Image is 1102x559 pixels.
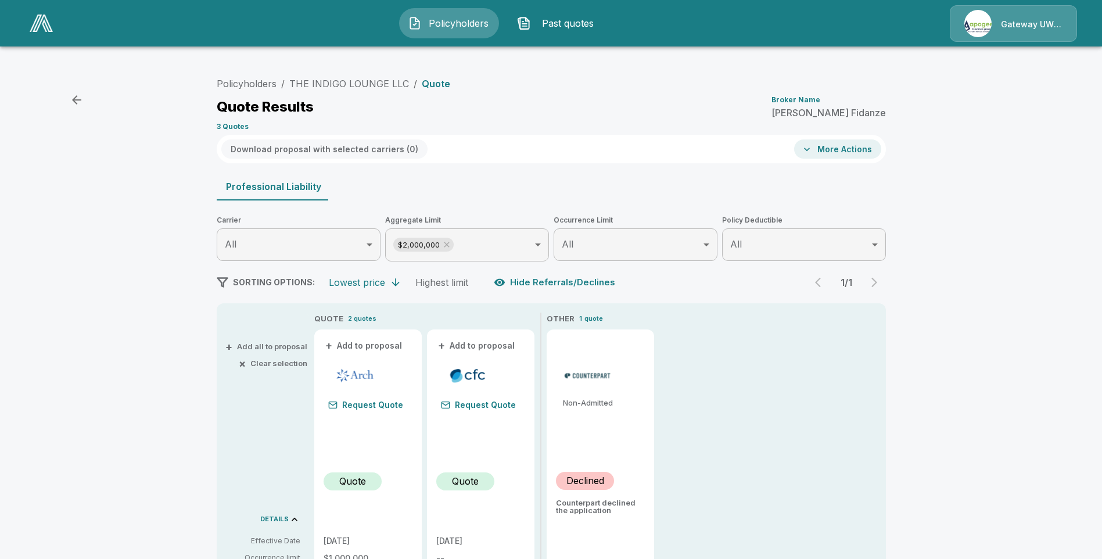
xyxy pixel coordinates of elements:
button: ×Clear selection [241,360,307,367]
button: Hide Referrals/Declines [491,271,620,293]
img: AA Logo [30,15,53,32]
p: QUOTE [314,313,343,325]
nav: breadcrumb [217,77,450,91]
span: Carrier [217,214,381,226]
p: OTHER [547,313,575,325]
img: Past quotes Icon [517,16,531,30]
img: Policyholders Icon [408,16,422,30]
span: Past quotes [536,16,600,30]
p: Quote [452,474,479,488]
span: All [730,238,742,250]
p: 2 quotes [348,314,376,324]
span: All [225,238,236,250]
p: Quote [339,474,366,488]
span: Policy Deductible [722,214,886,226]
button: Download proposal with selected carriers (0) [221,139,428,159]
span: + [438,342,445,350]
p: [PERSON_NAME] Fidanze [771,108,886,117]
li: / [414,77,417,91]
button: +Add to proposal [324,339,405,352]
span: All [562,238,573,250]
span: × [239,360,246,367]
button: Request Quote [436,397,521,413]
a: Policyholders [217,78,277,89]
p: [DATE] [436,537,525,545]
button: More Actions [794,139,881,159]
span: SORTING OPTIONS: [233,277,315,287]
span: + [325,342,332,350]
span: $2,000,000 [393,238,444,252]
p: Broker Name [771,96,820,103]
p: DETAILS [260,516,289,522]
p: quote [584,314,603,324]
button: Policyholders IconPolicyholders [399,8,499,38]
button: Professional Liability [217,173,331,200]
p: Quote [422,79,450,88]
p: Quote Results [217,100,314,114]
p: 1 / 1 [835,278,858,287]
button: +Add all to proposal [228,343,307,350]
span: + [225,343,232,350]
p: 1 [579,314,582,324]
div: Lowest price [329,277,385,288]
div: Highest limit [415,277,468,288]
p: 3 Quotes [217,123,249,130]
button: +Add to proposal [436,339,518,352]
p: Declined [566,474,604,488]
li: / [281,77,285,91]
a: THE INDIGO LOUNGE LLC [289,78,409,89]
img: cfcmpl [441,367,495,384]
p: [DATE] [324,537,412,545]
span: Occurrence Limit [554,214,717,226]
p: Counterpart declined the application [556,499,645,514]
div: $2,000,000 [393,238,454,252]
button: Past quotes IconPast quotes [508,8,608,38]
span: Policyholders [426,16,490,30]
img: archmpl [328,367,382,384]
p: Effective Date [226,536,300,546]
p: Non-Admitted [563,399,645,407]
span: Aggregate Limit [385,214,549,226]
button: Request Quote [324,397,408,413]
img: counterpartmpl [561,367,615,384]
